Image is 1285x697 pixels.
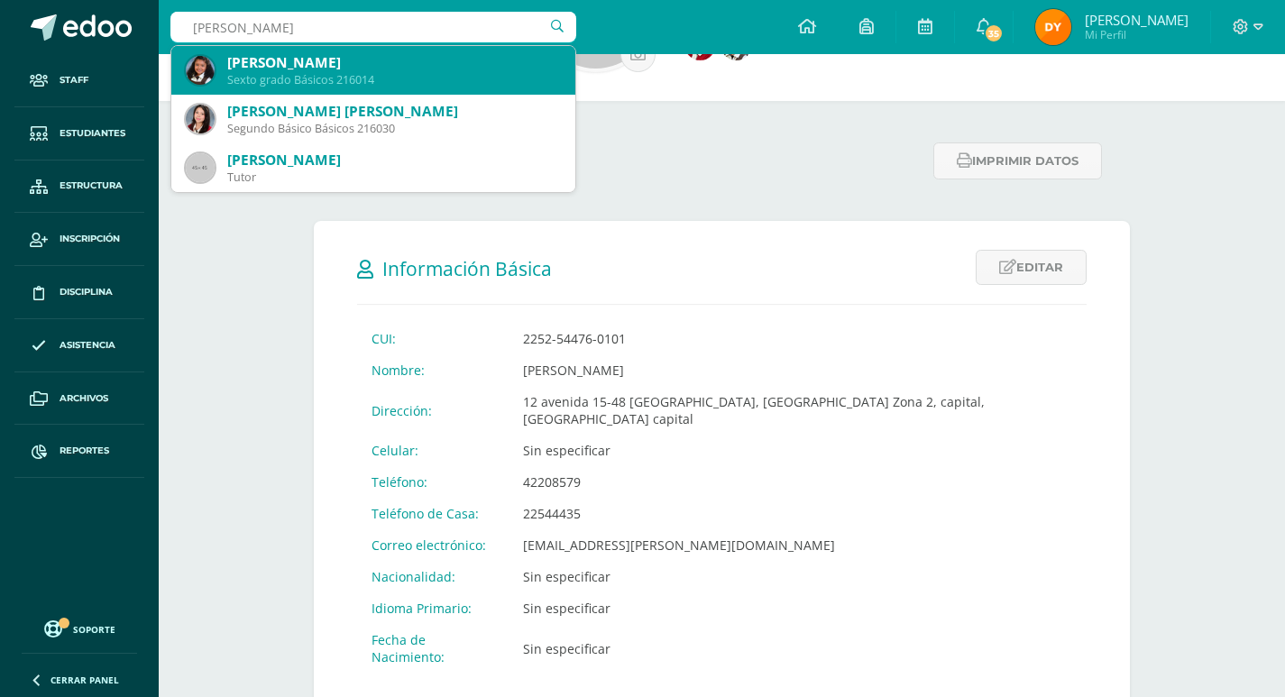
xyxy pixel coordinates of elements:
td: Teléfono: [357,466,509,498]
td: 22544435 [509,498,1087,529]
td: Sin especificar [509,435,1087,466]
a: Reportes [14,425,144,478]
span: Asistencia [60,338,115,353]
span: Estudiantes [60,126,125,141]
h4: Última Modificación [314,137,922,154]
td: CUI: [357,323,509,354]
span: Mi Perfil [1085,27,1189,42]
span: 35 [984,23,1004,43]
button: Imprimir datos [933,142,1102,179]
td: Fecha de Nacimiento: [357,624,509,673]
span: Archivos [60,391,108,406]
td: [PERSON_NAME] [509,354,1087,386]
span: Disciplina [60,285,113,299]
a: Inscripción [14,213,144,266]
img: 63d57880d577b4720a97e2da65ca0b9b.png [186,56,215,85]
span: Información Básica [382,256,552,281]
img: 45x45 [186,153,215,182]
td: Dirección: [357,386,509,435]
td: Sin especificar [509,624,1087,673]
span: Cerrar panel [50,674,119,686]
div: Sexto grado Básicos 216014 [227,72,561,87]
td: 42208579 [509,466,1087,498]
div: Tutor [227,170,561,185]
span: Estructura [60,179,123,193]
div: [PERSON_NAME] [227,151,561,170]
td: Teléfono de Casa: [357,498,509,529]
span: Reportes [60,444,109,458]
a: Estructura [14,160,144,214]
td: Celular: [357,435,509,466]
td: Nacionalidad: [357,561,509,592]
td: 2252-54476-0101 [509,323,1087,354]
span: Inscripción [60,232,120,246]
span: [PERSON_NAME] [1085,11,1189,29]
a: Archivos [14,372,144,426]
p: [DATE] 19:23:04 [314,154,922,170]
div: [PERSON_NAME] [227,53,561,72]
a: Editar [976,250,1087,285]
td: [EMAIL_ADDRESS][PERSON_NAME][DOMAIN_NAME] [509,529,1087,561]
div: Segundo Básico Básicos 216030 [227,121,561,136]
td: Sin especificar [509,592,1087,624]
td: Correo electrónico: [357,529,509,561]
td: 12 avenida 15-48 [GEOGRAPHIC_DATA], [GEOGRAPHIC_DATA] Zona 2, capital, [GEOGRAPHIC_DATA] capital [509,386,1087,435]
div: [PERSON_NAME] [PERSON_NAME] [227,102,561,121]
span: Staff [60,73,88,87]
input: Busca un usuario... [170,12,576,42]
a: Disciplina [14,266,144,319]
a: Staff [14,54,144,107]
img: 037b6ea60564a67d0a4f148695f9261a.png [1035,9,1071,45]
span: Soporte [73,623,115,636]
a: Estudiantes [14,107,144,160]
td: Nombre: [357,354,509,386]
a: Soporte [22,616,137,640]
td: Sin especificar [509,561,1087,592]
img: b769485dbe3f5e4afc108017dd1cb347.png [186,105,215,133]
a: Asistencia [14,319,144,372]
td: Idioma Primario: [357,592,509,624]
